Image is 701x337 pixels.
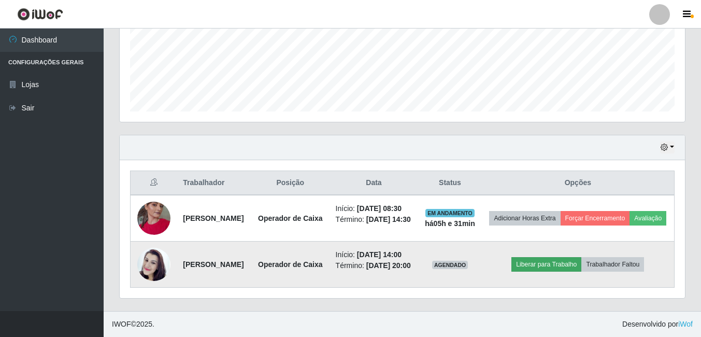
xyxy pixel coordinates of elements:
[17,8,63,21] img: CoreUI Logo
[251,171,330,195] th: Posição
[622,319,693,330] span: Desenvolvido por
[432,261,468,269] span: AGENDADO
[489,211,560,226] button: Adicionar Horas Extra
[177,171,251,195] th: Trabalhador
[336,249,412,260] li: Início:
[112,319,154,330] span: © 2025 .
[336,260,412,271] li: Término:
[561,211,630,226] button: Forçar Encerramento
[511,257,581,272] button: Liberar para Trabalho
[425,219,475,228] strong: há 05 h e 31 min
[366,215,411,223] time: [DATE] 14:30
[366,261,411,270] time: [DATE] 20:00
[482,171,675,195] th: Opções
[183,260,244,269] strong: [PERSON_NAME]
[425,209,475,217] span: EM ANDAMENTO
[258,260,323,269] strong: Operador de Caixa
[357,250,402,259] time: [DATE] 14:00
[418,171,481,195] th: Status
[137,189,170,248] img: 1756285916446.jpeg
[630,211,666,226] button: Avaliação
[357,204,402,213] time: [DATE] 08:30
[112,320,131,328] span: IWOF
[137,235,170,294] img: 1753233779837.jpeg
[336,214,412,225] li: Término:
[336,203,412,214] li: Início:
[678,320,693,328] a: iWof
[183,214,244,222] strong: [PERSON_NAME]
[330,171,419,195] th: Data
[581,257,644,272] button: Trabalhador Faltou
[258,214,323,222] strong: Operador de Caixa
